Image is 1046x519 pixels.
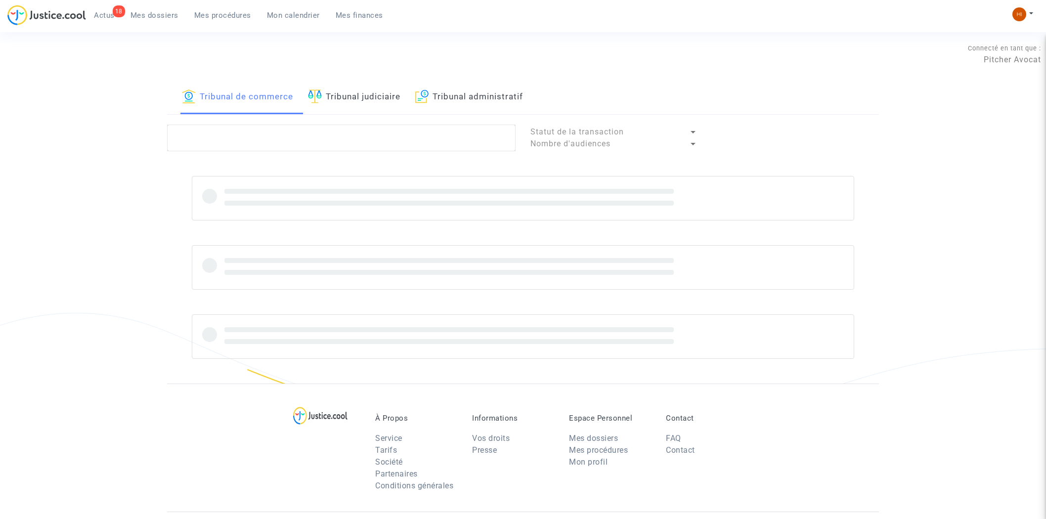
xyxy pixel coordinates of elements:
a: Tribunal de commerce [182,81,293,114]
span: Mes dossiers [131,11,178,20]
a: Partenaires [375,469,418,478]
span: Mes finances [336,11,383,20]
a: Contact [666,445,695,455]
p: Espace Personnel [569,414,651,423]
span: Mes procédures [194,11,251,20]
img: fc99b196863ffcca57bb8fe2645aafd9 [1012,7,1026,21]
img: icon-faciliter-sm.svg [308,89,322,103]
img: logo-lg.svg [293,407,348,425]
a: Presse [472,445,497,455]
img: icon-banque.svg [182,89,196,103]
a: Mon profil [569,457,608,467]
div: 18 [113,5,125,17]
a: Vos droits [472,433,510,443]
p: Informations [472,414,554,423]
span: Connecté en tant que : [968,44,1041,52]
a: Mes dossiers [123,8,186,23]
span: Mon calendrier [267,11,320,20]
a: Mes procédures [569,445,628,455]
a: Service [375,433,402,443]
a: Tarifs [375,445,397,455]
img: jc-logo.svg [7,5,86,25]
a: Tribunal judiciaire [308,81,400,114]
a: Tribunal administratif [415,81,523,114]
p: À Propos [375,414,457,423]
a: Mon calendrier [259,8,328,23]
a: Mes procédures [186,8,259,23]
a: FAQ [666,433,681,443]
img: icon-archive.svg [415,89,429,103]
a: 18Actus [86,8,123,23]
a: Mes finances [328,8,391,23]
a: Mes dossiers [569,433,618,443]
span: Statut de la transaction [530,127,624,136]
p: Contact [666,414,748,423]
span: Nombre d'audiences [530,139,610,148]
span: Actus [94,11,115,20]
a: Conditions générales [375,481,453,490]
a: Société [375,457,403,467]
